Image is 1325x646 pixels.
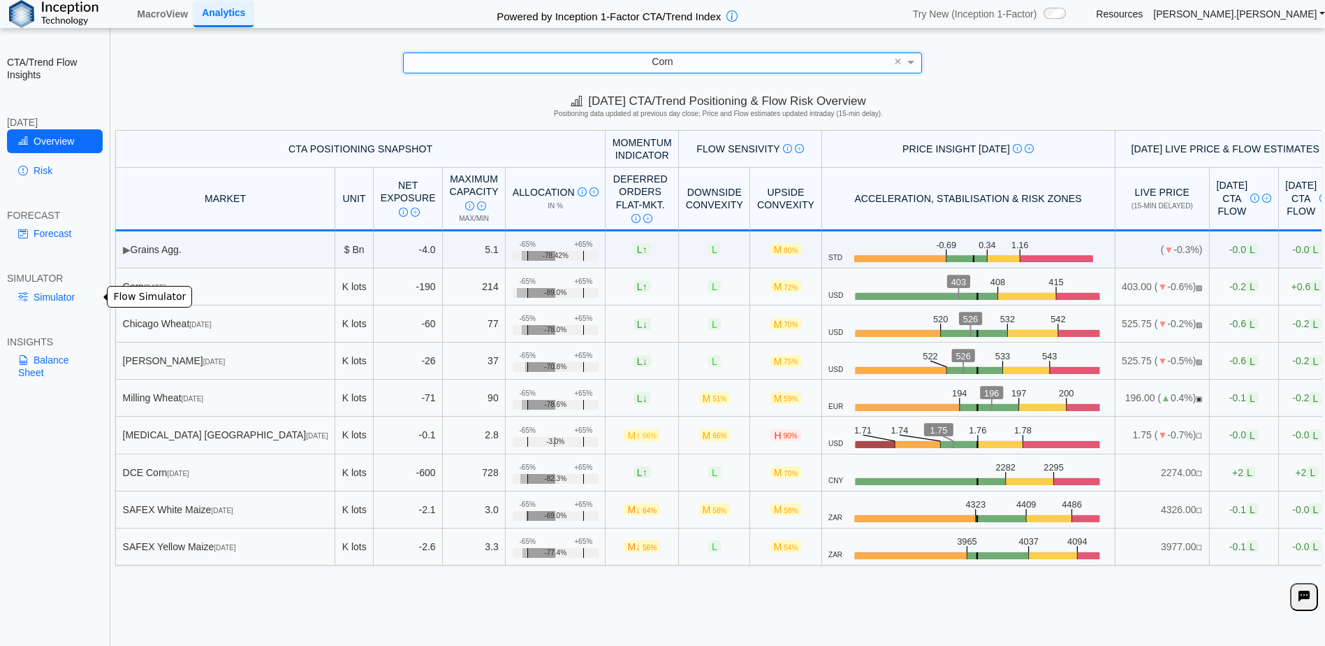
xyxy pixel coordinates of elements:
[1196,358,1202,366] span: CLOSED: Session finished for the day.
[7,209,103,222] div: FORECAST
[544,401,566,409] span: -78.6%
[211,507,233,515] span: [DATE]
[982,240,1000,250] text: 0.34
[443,268,506,306] td: 214
[411,208,420,217] img: Read More
[770,540,802,552] span: M
[374,380,443,417] td: -71
[854,425,872,436] text: 1.71
[1196,432,1202,440] span: NO FEED: Live data feed not provided for this market.
[520,278,536,286] div: -65%
[548,202,563,210] span: in %
[770,318,802,330] span: M
[1164,244,1173,255] span: ▼
[643,244,647,255] span: ↑
[990,277,1005,287] text: 408
[465,201,474,210] img: Info
[1309,355,1322,367] span: L
[335,168,374,231] th: Unit
[7,222,103,245] a: Forecast
[203,358,225,366] span: [DATE]
[624,503,660,515] span: M
[443,306,506,343] td: 77
[1229,355,1259,367] span: -0.6
[634,318,651,330] span: L
[1059,388,1074,399] text: 200
[1132,202,1193,210] span: (15-min delayed)
[828,440,843,448] span: USD
[544,363,566,371] span: -70.8%
[1115,268,1210,306] td: 403.00 ( -0.6%)
[335,306,374,343] td: K lots
[335,231,374,268] td: $ Bn
[1309,503,1322,515] span: L
[712,432,726,440] span: 66%
[1292,243,1322,255] span: -0.0
[1229,392,1259,404] span: -0.1
[969,425,986,436] text: 1.76
[828,254,842,262] span: STD
[374,491,443,529] td: -2.1
[1067,537,1088,547] text: 4094
[1014,425,1032,436] text: 1.78
[828,329,843,337] span: USD
[1051,314,1065,324] text: 542
[443,231,506,268] td: 5.1
[1018,537,1039,547] text: 4037
[1196,284,1202,292] span: CLOSED: Session finished for the day.
[995,351,1010,361] text: 533
[520,389,536,398] div: -65%
[1044,463,1064,473] text: 2295
[624,540,660,552] span: M
[930,425,948,436] text: 1.75
[1196,395,1202,403] span: OPEN: Market session is currently open.
[828,366,843,374] span: USD
[1196,321,1202,329] span: CLOSED: Session finished for the day.
[1309,243,1322,255] span: L
[750,168,821,231] th: Upside Convexity
[828,551,842,559] span: ZAR
[1196,544,1202,552] span: NO FEED: Live data feed not provided for this market.
[1246,429,1259,441] span: L
[652,56,673,67] span: Corn
[399,208,408,217] img: Info
[699,503,731,515] span: M
[123,392,328,404] div: Milling Wheat
[590,187,599,196] img: Read More
[828,477,843,485] span: CNY
[443,491,506,529] td: 3.0
[784,544,798,552] span: 54%
[1246,280,1259,292] span: L
[634,466,651,478] span: L
[7,159,103,182] a: Risk
[1096,8,1143,20] a: Resources
[1292,392,1322,404] span: -0.2
[1115,380,1210,417] td: 196.00 ( 0.4%)
[643,392,647,403] span: ↓
[574,464,592,472] div: +65%
[606,130,679,168] th: Momentum Indicator
[335,417,374,454] td: K lots
[123,503,328,516] div: SAFEX White Maize
[828,403,843,411] span: EUR
[443,417,506,454] td: 2.8
[374,417,443,454] td: -0.1
[1292,429,1322,441] span: -0.0
[1292,503,1322,515] span: -0.0
[1016,240,1033,250] text: 1.16
[374,306,443,343] td: -60
[115,130,606,168] th: CTA Positioning Snapshot
[335,380,374,417] td: K lots
[118,110,1319,118] h5: Positioning data updated at previous day close; Price and Flow estimates updated intraday (15-min...
[513,186,599,199] div: Allocation
[1246,503,1259,515] span: L
[795,144,804,153] img: Read More
[520,538,536,546] div: -65%
[699,429,731,441] span: M
[115,168,335,231] th: MARKET
[643,507,657,515] span: 64%
[544,475,566,483] span: -82.3%
[1309,429,1322,441] span: L
[544,326,566,334] span: -78.0%
[544,289,566,297] span: -89.0%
